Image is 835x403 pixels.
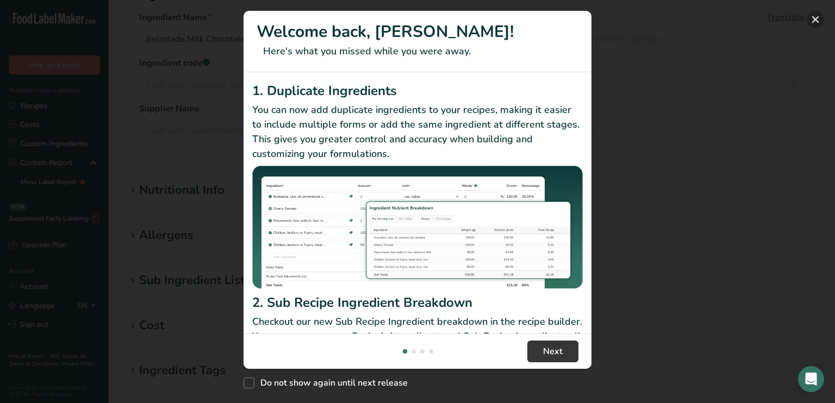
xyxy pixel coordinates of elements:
[527,341,578,362] button: Next
[798,366,824,392] div: Open Intercom Messenger
[252,103,583,161] p: You can now add duplicate ingredients to your recipes, making it easier to include multiple forms...
[252,166,583,289] img: Duplicate Ingredients
[252,81,583,100] h2: 1. Duplicate Ingredients
[254,377,408,388] span: Do not show again until next release
[543,345,563,358] span: Next
[257,20,578,44] h1: Welcome back, [PERSON_NAME]!
[252,314,583,358] p: Checkout our new Sub Recipe Ingredient breakdown in the recipe builder. You can now see your Reci...
[252,293,583,312] h2: 2. Sub Recipe Ingredient Breakdown
[257,44,578,59] p: Here's what you missed while you were away.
